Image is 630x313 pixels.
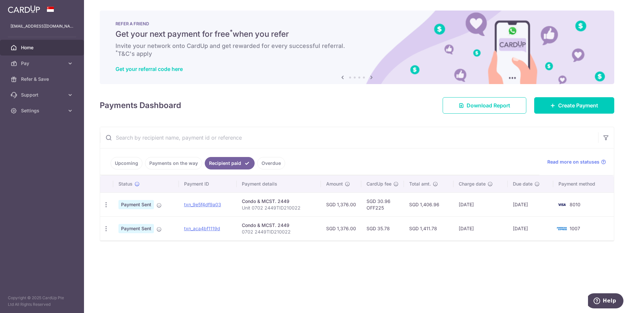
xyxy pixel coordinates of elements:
p: Unit 0702 2449TID210022 [242,205,316,211]
span: Home [21,44,64,51]
td: [DATE] [508,216,553,240]
a: txn_9e5f4df9a03 [184,202,221,207]
th: Payment ID [179,175,237,192]
span: Read more on statuses [547,159,599,165]
span: Charge date [459,181,486,187]
p: [EMAIL_ADDRESS][DOMAIN_NAME] [10,23,73,30]
input: Search by recipient name, payment id or reference [100,127,598,148]
div: Condo & MCST. 2449 [242,198,316,205]
span: CardUp fee [367,181,391,187]
td: SGD 30.96 OFF225 [361,192,404,216]
span: Amount [326,181,343,187]
a: Create Payment [534,97,614,114]
a: txn_aca4bf1119d [184,226,220,231]
span: Total amt. [409,181,431,187]
span: Settings [21,107,64,114]
td: SGD 1,376.00 [321,192,361,216]
a: Read more on statuses [547,159,606,165]
iframe: Opens a widget where you can find more information [588,293,623,310]
a: Recipient paid [205,157,255,169]
td: SGD 1,406.96 [404,192,453,216]
p: 0702 2449TID210022 [242,229,316,235]
th: Payment method [553,175,614,192]
th: Payment details [237,175,321,192]
span: 8010 [570,202,580,207]
span: Download Report [467,101,510,109]
h4: Payments Dashboard [100,100,181,111]
h6: Invite your network onto CardUp and get rewarded for every successful referral. T&C's apply [115,42,598,58]
span: Support [21,92,64,98]
td: [DATE] [453,216,508,240]
span: Payment Sent [118,224,154,233]
td: SGD 35.78 [361,216,404,240]
span: Pay [21,60,64,67]
img: Bank Card [555,225,568,233]
h5: Get your next payment for free when you refer [115,29,598,39]
a: Get your referral code here [115,66,183,72]
a: Overdue [257,157,285,169]
span: 1007 [570,226,580,231]
a: Payments on the way [145,157,202,169]
p: REFER A FRIEND [115,21,598,26]
span: Create Payment [558,101,598,109]
span: Status [118,181,133,187]
img: CardUp [8,5,40,13]
a: Upcoming [111,157,142,169]
div: Condo & MCST. 2449 [242,222,316,229]
a: Download Report [443,97,526,114]
img: Bank Card [555,201,568,209]
td: SGD 1,411.78 [404,216,453,240]
span: Payment Sent [118,200,154,209]
td: [DATE] [508,192,553,216]
span: Due date [513,181,533,187]
img: RAF banner [100,11,614,84]
span: Refer & Save [21,76,64,82]
td: SGD 1,376.00 [321,216,361,240]
td: [DATE] [453,192,508,216]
